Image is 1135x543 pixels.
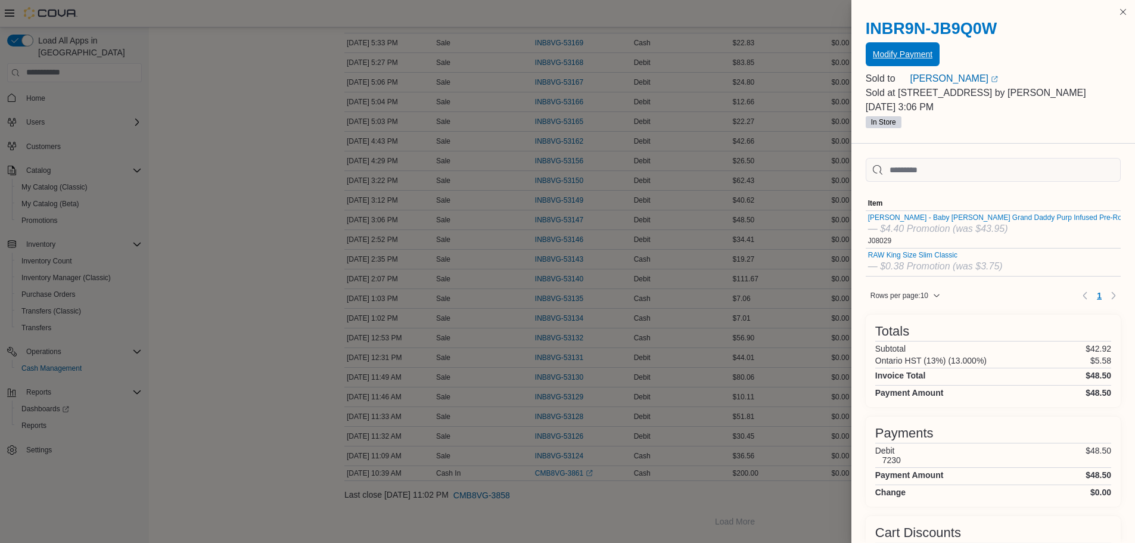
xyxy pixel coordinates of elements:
h6: 7230 [882,455,901,465]
h4: $48.50 [1086,371,1111,380]
span: In Store [866,116,901,128]
button: Close this dialog [1116,5,1130,19]
h4: Payment Amount [875,470,944,480]
span: In Store [871,117,896,128]
h4: $0.00 [1090,488,1111,497]
h4: $48.50 [1086,388,1111,398]
span: Rows per page : 10 [870,291,928,300]
h2: INBR9N-JB9Q0W [866,19,1121,38]
div: Sold to [866,72,908,86]
span: 1 [1097,290,1102,302]
h4: Invoice Total [875,371,926,380]
button: Page 1 of 1 [1092,286,1106,305]
h6: Subtotal [875,344,906,353]
button: Modify Payment [866,42,940,66]
button: Rows per page:10 [866,288,945,303]
input: This is a search bar. As you type, the results lower in the page will automatically filter. [866,158,1121,182]
span: Modify Payment [873,48,932,60]
div: — $0.38 Promotion (was $3.75) [868,259,1003,274]
h3: Cart Discounts [875,526,961,540]
h4: $48.50 [1086,470,1111,480]
h3: Payments [875,426,934,440]
h6: Ontario HST (13%) (13.000%) [875,356,987,365]
button: RAW King Size Slim Classic [868,251,1003,259]
p: $48.50 [1086,446,1111,465]
p: $5.58 [1090,356,1111,365]
nav: Pagination for table: MemoryTable from EuiInMemoryTable [1078,286,1121,305]
p: [DATE] 3:06 PM [866,100,1121,114]
h6: Debit [875,446,901,455]
p: $42.92 [1086,344,1111,353]
h3: Totals [875,324,909,339]
button: Previous page [1078,288,1092,303]
a: [PERSON_NAME]External link [910,72,1121,86]
span: Item [868,198,883,208]
ul: Pagination for table: MemoryTable from EuiInMemoryTable [1092,286,1106,305]
h4: Change [875,488,906,497]
button: Next page [1106,288,1121,303]
h4: Payment Amount [875,388,944,398]
p: Sold at [STREET_ADDRESS] by [PERSON_NAME] [866,86,1121,100]
svg: External link [991,76,998,83]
